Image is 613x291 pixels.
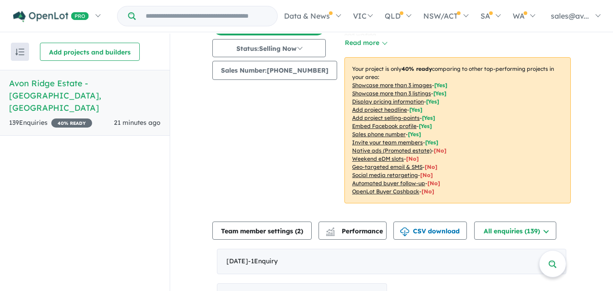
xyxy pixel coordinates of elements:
[434,147,446,154] span: [No]
[344,38,387,48] button: Read more
[434,82,447,89] span: [ Yes ]
[326,230,335,236] img: bar-chart.svg
[352,131,406,138] u: Sales phone number
[426,98,439,105] span: [ Yes ]
[297,227,301,235] span: 2
[406,155,419,162] span: [No]
[15,49,25,55] img: sort.svg
[408,131,421,138] span: [ Yes ]
[352,114,420,121] u: Add project selling-points
[114,118,161,127] span: 21 minutes ago
[352,172,418,178] u: Social media retargeting
[402,65,432,72] b: 40 % ready
[212,61,337,80] button: Sales Number:[PHONE_NUMBER]
[51,118,92,128] span: 40 % READY
[474,222,556,240] button: All enquiries (139)
[425,139,438,146] span: [ Yes ]
[352,106,407,113] u: Add project headline
[352,147,432,154] u: Native ads (Promoted estate)
[352,90,431,97] u: Showcase more than 3 listings
[433,90,446,97] span: [ Yes ]
[352,98,424,105] u: Display pricing information
[217,249,566,274] div: [DATE]
[137,6,275,26] input: Try estate name, suburb, builder or developer
[212,222,312,240] button: Team member settings (2)
[327,227,383,235] span: Performance
[352,123,417,129] u: Embed Facebook profile
[551,11,589,20] span: sales@av...
[393,222,467,240] button: CSV download
[419,123,432,129] span: [ Yes ]
[9,118,92,128] div: 139 Enquir ies
[344,57,571,203] p: Your project is only comparing to other top-performing projects in your area: - - - - - - - - - -...
[326,227,334,232] img: line-chart.svg
[248,257,278,265] span: - 1 Enquir y
[422,114,435,121] span: [ Yes ]
[425,163,437,170] span: [No]
[352,180,425,187] u: Automated buyer follow-up
[352,188,419,195] u: OpenLot Buyer Cashback
[352,155,404,162] u: Weekend eDM slots
[13,11,89,22] img: Openlot PRO Logo White
[422,188,434,195] span: [No]
[352,163,422,170] u: Geo-targeted email & SMS
[319,222,387,240] button: Performance
[40,43,140,61] button: Add projects and builders
[427,180,440,187] span: [No]
[400,227,409,237] img: download icon
[352,139,423,146] u: Invite your team members
[409,106,422,113] span: [ Yes ]
[212,39,326,57] button: Status:Selling Now
[352,82,432,89] u: Showcase more than 3 images
[420,172,433,178] span: [No]
[9,77,161,114] h5: Avon Ridge Estate - [GEOGRAPHIC_DATA] , [GEOGRAPHIC_DATA]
